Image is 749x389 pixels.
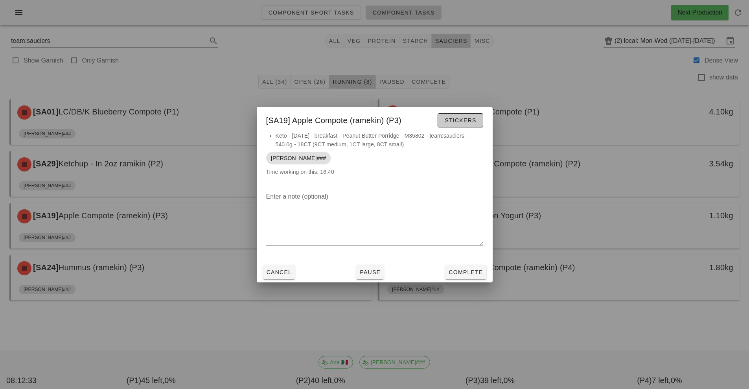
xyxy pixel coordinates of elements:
span: Cancel [266,269,292,275]
button: Stickers [438,113,483,127]
span: Complete [448,269,483,275]
span: [PERSON_NAME]### [271,152,326,164]
button: Pause [356,265,384,279]
li: Keto - [DATE] - breakfast - Peanut Butter Porridge - M35802 - team:sauciers - 540.0g - 18CT (9CT ... [276,131,483,149]
div: [SA19] Apple Compote (ramekin) (P3) [257,107,493,131]
button: Cancel [263,265,295,279]
div: Time working on this: 16:40 [257,131,493,184]
span: Pause [359,269,381,275]
span: Stickers [444,117,476,124]
button: Complete [445,265,486,279]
